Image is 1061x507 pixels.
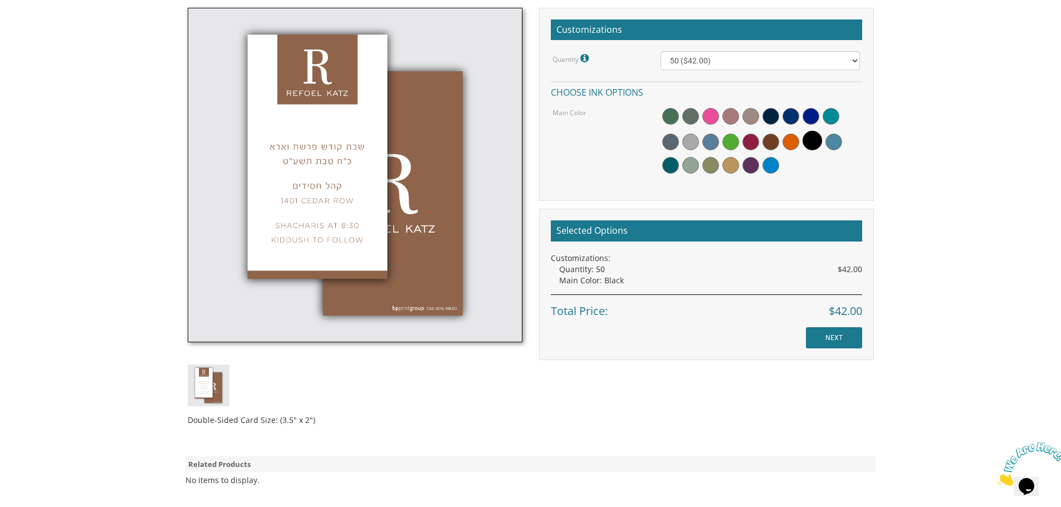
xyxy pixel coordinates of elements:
[551,220,862,242] h2: Selected Options
[4,4,74,48] img: Chat attention grabber
[551,253,862,264] div: Customizations:
[552,108,586,117] label: Main Color
[806,327,862,348] input: NEXT
[188,8,522,342] img: km3-thumb.jpg
[552,51,591,66] label: Quantity
[185,456,876,472] div: Related Products
[185,475,260,486] div: No items to display.
[551,81,862,101] h4: Choose ink options
[551,19,862,41] h2: Customizations
[559,275,862,286] div: Main Color: Black
[838,264,862,275] span: $42.00
[829,303,862,319] span: $42.00
[188,365,229,406] img: km3-thumb.jpg
[992,437,1061,490] iframe: chat widget
[188,406,522,426] div: Double-Sided Card Size: (3.5" x 2")
[559,264,862,275] div: Quantity: 50
[551,294,862,319] div: Total Price:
